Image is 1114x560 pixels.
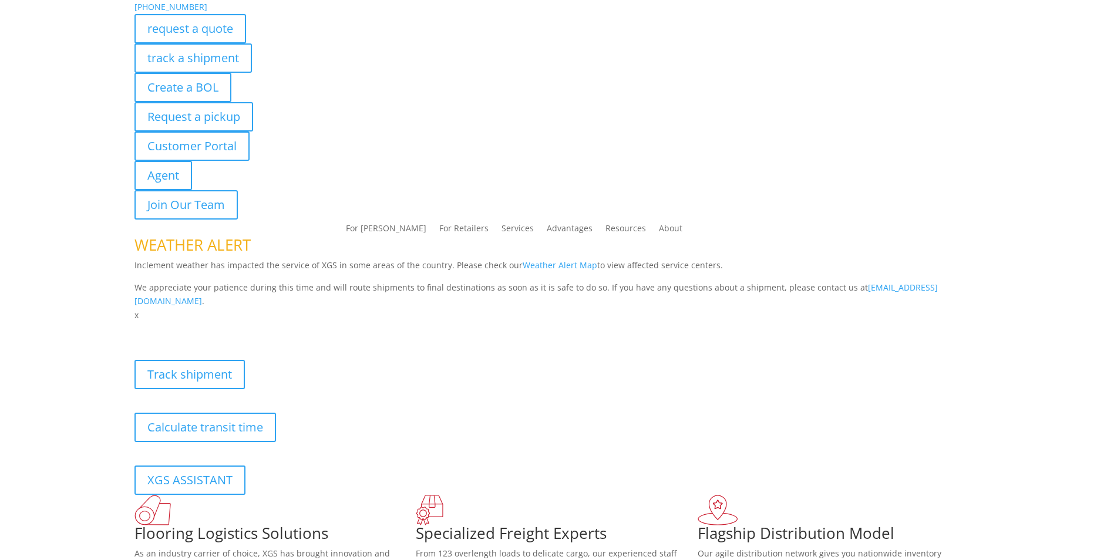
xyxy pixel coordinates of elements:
img: xgs-icon-flagship-distribution-model-red [698,495,738,525]
a: For [PERSON_NAME] [346,224,426,237]
h1: Flagship Distribution Model [698,525,980,546]
a: Track shipment [134,360,245,389]
a: Advantages [547,224,593,237]
p: x [134,308,980,322]
a: Resources [605,224,646,237]
p: Inclement weather has impacted the service of XGS in some areas of the country. Please check our ... [134,258,980,281]
a: Services [502,224,534,237]
a: Customer Portal [134,131,250,161]
a: Calculate transit time [134,413,276,442]
a: [PHONE_NUMBER] [134,1,207,12]
a: Join Our Team [134,190,238,220]
span: WEATHER ALERT [134,234,251,255]
a: request a quote [134,14,246,43]
a: Request a pickup [134,102,253,131]
h1: Specialized Freight Experts [416,525,698,546]
b: Visibility, transparency, and control for your entire supply chain. [134,324,396,335]
a: Weather Alert Map [523,259,597,271]
p: We appreciate your patience during this time and will route shipments to final destinations as so... [134,281,980,309]
img: xgs-icon-total-supply-chain-intelligence-red [134,495,171,525]
a: About [659,224,682,237]
a: track a shipment [134,43,252,73]
img: xgs-icon-focused-on-flooring-red [416,495,443,525]
a: Agent [134,161,192,190]
a: Create a BOL [134,73,231,102]
a: XGS ASSISTANT [134,465,245,495]
a: For Retailers [439,224,489,237]
h1: Flooring Logistics Solutions [134,525,416,546]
